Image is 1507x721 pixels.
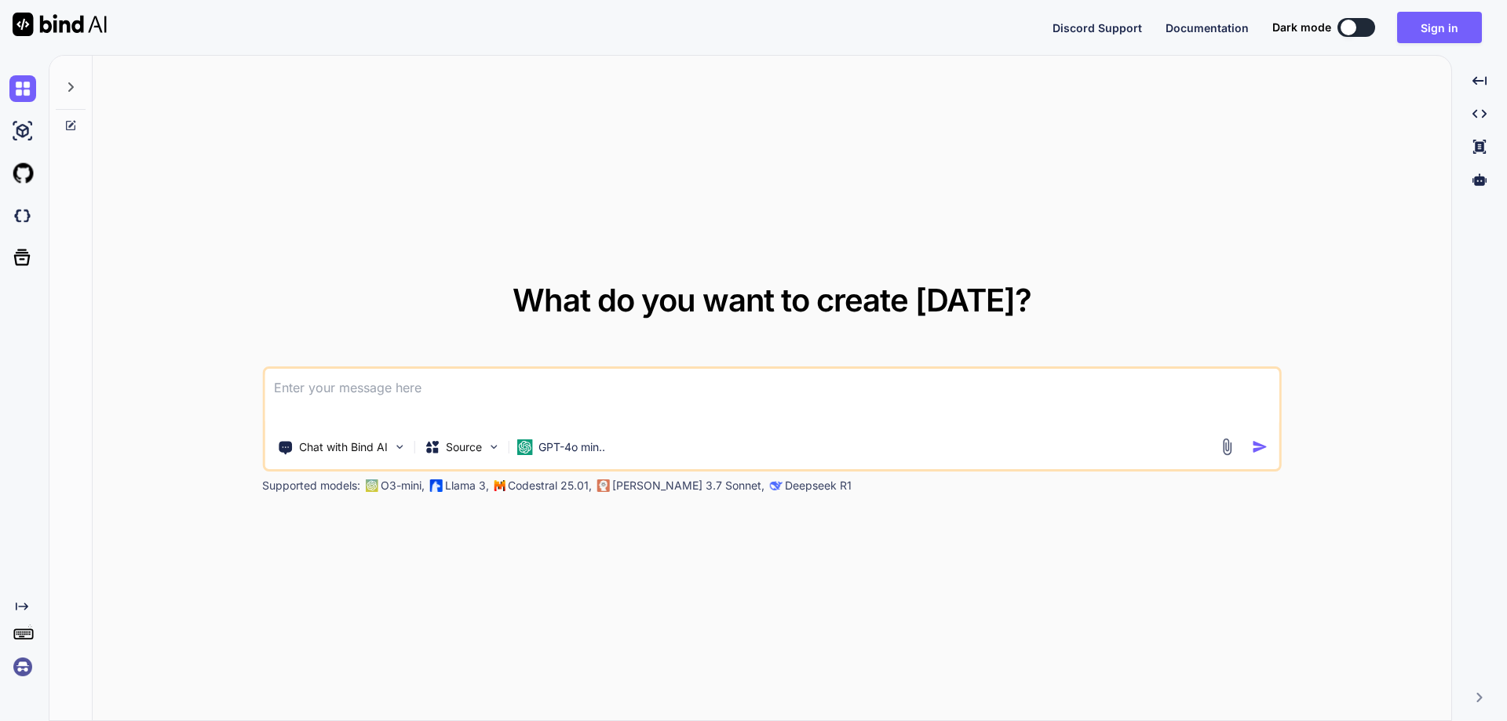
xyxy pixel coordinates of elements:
[1252,439,1268,455] img: icon
[13,13,107,36] img: Bind AI
[9,75,36,102] img: chat
[1397,12,1482,43] button: Sign in
[597,479,609,492] img: claude
[513,281,1031,319] span: What do you want to create [DATE]?
[785,478,852,493] p: Deepseek R1
[487,440,500,453] img: Pick Models
[446,439,482,455] p: Source
[9,654,36,680] img: signin
[299,439,388,455] p: Chat with Bind AI
[769,479,782,492] img: claude
[494,480,505,491] img: Mistral-AI
[508,478,592,493] p: Codestral 25.01,
[1218,438,1236,456] img: attachment
[9,202,36,229] img: darkCloudIdeIcon
[1053,20,1142,36] button: Discord Support
[381,478,425,493] p: O3-mini,
[516,439,532,455] img: GPT-4o mini
[262,478,360,493] p: Supported models:
[392,440,406,453] img: Pick Tools
[445,478,489,493] p: Llama 3,
[1272,20,1331,35] span: Dark mode
[429,479,442,492] img: Llama2
[612,478,764,493] p: [PERSON_NAME] 3.7 Sonnet,
[538,439,605,455] p: GPT-4o min..
[1166,20,1249,36] button: Documentation
[1053,21,1142,35] span: Discord Support
[365,479,378,492] img: GPT-4
[9,118,36,144] img: ai-studio
[9,160,36,187] img: githubLight
[1166,21,1249,35] span: Documentation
